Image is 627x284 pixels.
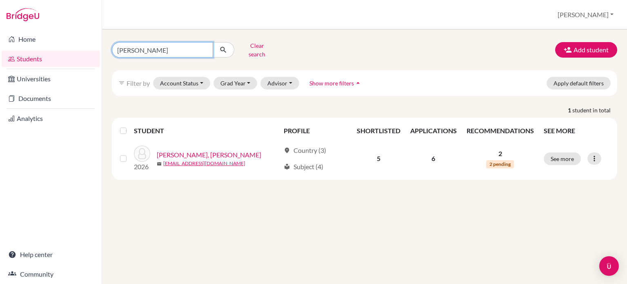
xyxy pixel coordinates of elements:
[555,42,617,58] button: Add student
[2,266,100,282] a: Community
[284,147,290,154] span: location_on
[2,246,100,263] a: Help center
[572,106,617,114] span: student in total
[284,163,290,170] span: local_library
[153,77,210,89] button: Account Status
[2,51,100,67] a: Students
[352,141,405,177] td: 5
[354,79,362,87] i: arrow_drop_up
[213,77,258,89] button: Grad Year
[2,90,100,107] a: Documents
[260,77,299,89] button: Advisor
[2,71,100,87] a: Universities
[284,145,326,155] div: Country (3)
[134,121,279,141] th: STUDENT
[599,256,619,276] div: Open Intercom Messenger
[568,106,572,114] strong: 1
[118,80,125,86] i: filter_list
[279,121,352,141] th: PROFILE
[405,141,462,177] td: 6
[163,160,245,167] a: [EMAIL_ADDRESS][DOMAIN_NAME]
[547,77,611,89] button: Apply default filters
[539,121,614,141] th: SEE MORE
[134,145,150,162] img: Eun, Beom Woo
[2,31,100,47] a: Home
[554,7,617,22] button: [PERSON_NAME]
[467,149,534,159] p: 2
[157,150,261,160] a: [PERSON_NAME], [PERSON_NAME]
[352,121,405,141] th: SHORTLISTED
[284,162,323,172] div: Subject (4)
[486,160,514,168] span: 2 pending
[127,79,150,87] span: Filter by
[405,121,462,141] th: APPLICATIONS
[544,152,581,165] button: See more
[309,80,354,87] span: Show more filters
[157,161,162,166] span: mail
[134,162,150,172] p: 2026
[112,42,213,58] input: Find student by name...
[234,39,280,60] button: Clear search
[462,121,539,141] th: RECOMMENDATIONS
[2,110,100,127] a: Analytics
[302,77,369,89] button: Show more filtersarrow_drop_up
[7,8,39,21] img: Bridge-U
